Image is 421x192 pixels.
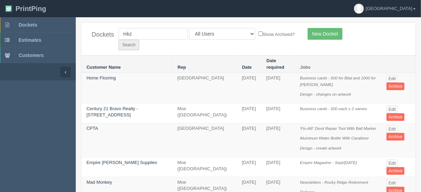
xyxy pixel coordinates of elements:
td: [DATE] [237,103,261,123]
img: avatar_default-7531ab5dedf162e01f1e0bb0964e6a185e93c5c22dfe317fb01d7f8cd2b1632c.jpg [354,4,364,13]
i: Business cards - 500 each x 2 names [300,106,367,111]
a: New Docket [308,28,342,40]
a: Date [242,65,252,70]
td: Moe ([GEOGRAPHIC_DATA]) [172,103,237,123]
i: Aluminum Water Bottle With Carabiner [300,136,369,140]
a: Empire [PERSON_NAME] Supplies [86,160,157,165]
a: Date required [267,58,285,70]
a: Archive [387,133,404,141]
img: logo-3e63b451c926e2ac314895c53de4908e5d424f24456219fb08d385ab2e579770.png [5,5,12,12]
a: Rep [177,65,186,70]
a: Edit [387,125,398,133]
a: Archive [387,113,404,121]
td: [DATE] [237,157,261,177]
td: [DATE] [261,123,295,157]
a: Customer Name [86,65,121,70]
i: Newsletters - Rocky Ridge Retirement [300,180,368,184]
a: Edit [387,179,398,187]
td: [GEOGRAPHIC_DATA] [172,123,237,157]
a: CPTA [86,126,98,131]
a: Century 21 Bravo Realty - [STREET_ADDRESS] [86,106,138,118]
td: [DATE] [237,123,261,157]
i: Empire Magazine - Sept/[DATE] [300,160,357,165]
input: Customer Name [119,28,188,40]
span: Estimates [19,37,41,43]
i: Business cards - 500 for Bilal and 1000 for [PERSON_NAME] [300,76,376,87]
i: Design - create artwork [300,146,342,150]
input: Show Archived? [258,31,263,36]
a: Home Flooring [86,75,116,80]
td: [DATE] [261,73,295,104]
span: Customers [19,52,44,58]
h4: Dockets [92,31,108,38]
a: Edit [387,75,398,83]
a: Archive [387,83,404,90]
label: Show Archived? [258,30,295,38]
i: 'Fix-All!' Divot Repair Tool With Ball Marker [300,126,377,131]
td: [DATE] [237,73,261,104]
span: Dockets [19,22,37,28]
a: Edit [387,160,398,167]
td: [DATE] [261,103,295,123]
td: [DATE] [261,157,295,177]
th: Jobs [295,56,382,73]
i: Design - changes on artwork [300,92,351,96]
td: [GEOGRAPHIC_DATA] [172,73,237,104]
a: Archive [387,167,404,175]
input: Search [119,40,139,50]
td: Moe ([GEOGRAPHIC_DATA]) [172,157,237,177]
a: Edit [387,106,398,113]
a: Mad Monkey [86,180,112,185]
